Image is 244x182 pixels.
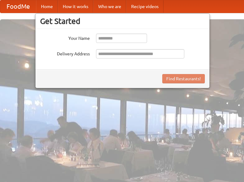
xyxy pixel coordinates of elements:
[0,0,36,13] a: FoodMe
[40,34,90,41] label: Your Name
[40,49,90,57] label: Delivery Address
[36,0,58,13] a: Home
[93,0,126,13] a: Who we are
[162,74,205,83] button: Find Restaurants!
[126,0,163,13] a: Recipe videos
[40,16,205,26] h3: Get Started
[58,0,93,13] a: How it works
